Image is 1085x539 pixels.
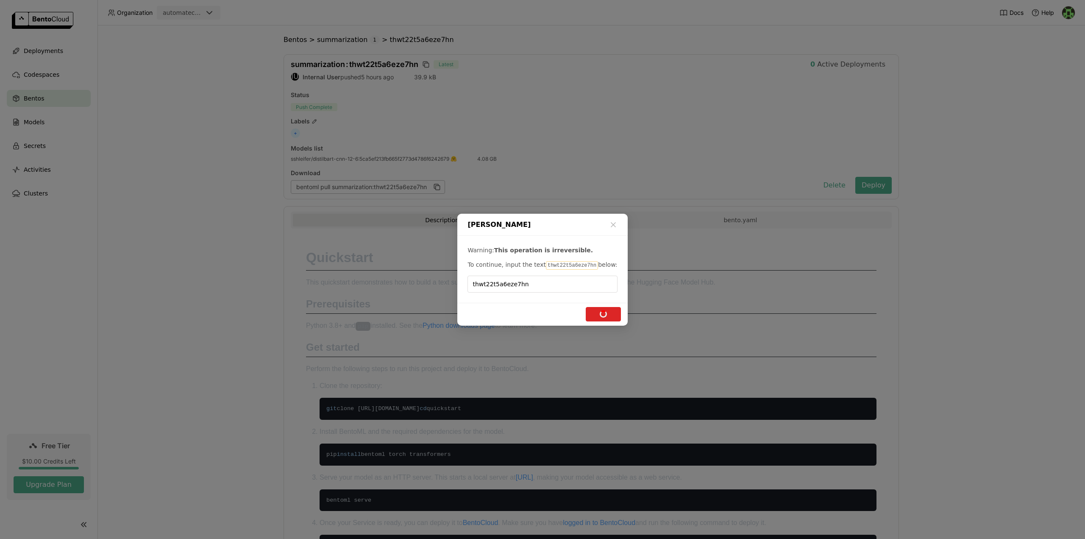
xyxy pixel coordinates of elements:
button: loading Delete [586,307,621,321]
b: This operation is irreversible. [494,247,593,254]
span: Warning: [467,247,494,254]
div: [PERSON_NAME] [457,214,627,236]
span: below: [598,261,617,268]
code: thwt22t5a6eze7hn [546,261,598,270]
span: To continue, input the text [467,261,545,268]
div: dialog [457,214,627,326]
i: loading [600,310,607,318]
